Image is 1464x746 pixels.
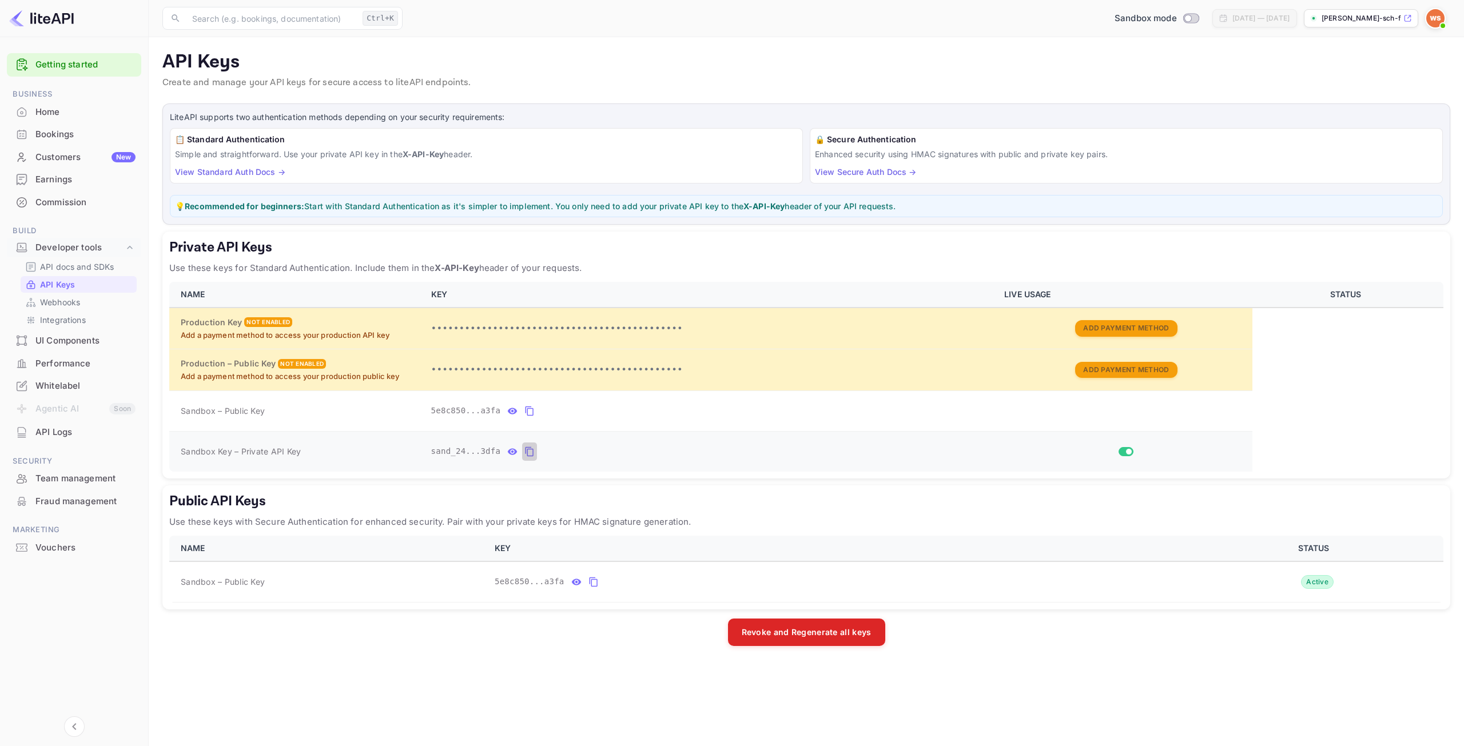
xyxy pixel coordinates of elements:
button: Revoke and Regenerate all keys [728,619,885,646]
a: Add Payment Method [1075,364,1177,374]
a: Fraud management [7,490,141,512]
div: Performance [7,353,141,375]
p: Webhooks [40,296,80,308]
span: 5e8c850...a3fa [431,405,501,417]
div: Integrations [21,312,137,328]
strong: Recommended for beginners: [185,201,304,211]
div: Switch to Production mode [1110,12,1203,25]
button: Add Payment Method [1075,362,1177,378]
span: Marketing [7,524,141,536]
div: Developer tools [7,238,141,258]
a: Bookings [7,123,141,145]
table: public api keys table [169,536,1443,603]
div: [DATE] — [DATE] [1232,13,1290,23]
a: UI Components [7,330,141,351]
div: Active [1301,575,1334,589]
div: Fraud management [7,490,141,513]
a: View Standard Auth Docs → [175,167,285,177]
div: Whitelabel [35,380,136,393]
p: Add a payment method to access your production API key [181,330,417,341]
a: View Secure Auth Docs → [815,167,916,177]
div: New [112,152,136,162]
div: Whitelabel [7,375,141,397]
span: Sandbox mode [1115,12,1177,25]
p: Create and manage your API keys for secure access to liteAPI endpoints. [162,76,1450,90]
p: Use these keys with Secure Authentication for enhanced security. Pair with your private keys for ... [169,515,1443,529]
a: Team management [7,468,141,489]
p: [PERSON_NAME]-sch-fer-tlaou.n... [1322,13,1401,23]
th: STATUS [1188,536,1443,561]
div: Earnings [7,169,141,191]
h6: 📋 Standard Authentication [175,133,798,146]
a: Webhooks [25,296,132,308]
th: NAME [169,536,488,561]
a: API Logs [7,421,141,442]
h6: 🔒 Secure Authentication [815,133,1438,146]
div: Commission [7,192,141,214]
h6: Production – Public Key [181,357,276,370]
div: Developer tools [35,241,124,254]
strong: X-API-Key [403,149,444,159]
a: Whitelabel [7,375,141,396]
div: Fraud management [35,495,136,508]
button: Collapse navigation [64,716,85,737]
div: Webhooks [21,294,137,310]
th: NAME [169,282,424,308]
div: Performance [35,357,136,370]
button: Add Payment Method [1075,320,1177,337]
a: Vouchers [7,537,141,558]
p: LiteAPI supports two authentication methods depending on your security requirements: [170,111,1443,123]
p: ••••••••••••••••••••••••••••••••••••••••••••• [431,322,991,336]
div: UI Components [35,334,136,348]
div: Bookings [35,128,136,141]
div: Vouchers [35,541,136,554]
div: Earnings [35,173,136,186]
h5: Public API Keys [169,492,1443,510]
a: Commission [7,192,141,213]
a: Getting started [35,58,136,71]
a: Performance [7,353,141,374]
span: Sandbox – Public Key [181,576,265,588]
span: Sandbox Key – Private API Key [181,446,301,456]
p: Add a payment method to access your production public key [181,371,417,382]
span: Build [7,225,141,237]
div: Home [35,106,136,119]
p: Use these keys for Standard Authentication. Include them in the header of your requests. [169,261,1443,275]
div: Bookings [7,123,141,146]
div: API Logs [35,426,136,439]
input: Search (e.g. bookings, documentation) [185,7,358,30]
span: Sandbox – Public Key [181,405,265,417]
div: Team management [7,468,141,490]
th: LIVE USAGE [997,282,1252,308]
th: KEY [488,536,1188,561]
a: CustomersNew [7,146,141,167]
p: 💡 Start with Standard Authentication as it's simpler to implement. You only need to add your priv... [175,200,1438,212]
p: API Keys [40,278,75,290]
th: KEY [424,282,998,308]
div: Not enabled [244,317,292,327]
div: Ctrl+K [363,11,398,26]
p: API docs and SDKs [40,261,114,273]
strong: X-API-Key [435,262,479,273]
div: Home [7,101,141,123]
div: Not enabled [278,359,326,369]
th: STATUS [1252,282,1443,308]
p: Integrations [40,314,86,326]
div: API Keys [21,276,137,293]
div: Team management [35,472,136,485]
div: CustomersNew [7,146,141,169]
span: 5e8c850...a3fa [495,576,564,588]
a: Add Payment Method [1075,323,1177,333]
h5: Private API Keys [169,238,1443,257]
a: API Keys [25,278,132,290]
p: ••••••••••••••••••••••••••••••••••••••••••••• [431,363,991,377]
img: LiteAPI logo [9,9,74,27]
a: Earnings [7,169,141,190]
div: Getting started [7,53,141,77]
p: Simple and straightforward. Use your private API key in the header. [175,148,798,160]
div: Commission [35,196,136,209]
img: Walden Schäfer [1426,9,1445,27]
p: API Keys [162,51,1450,74]
div: Vouchers [7,537,141,559]
span: Business [7,88,141,101]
